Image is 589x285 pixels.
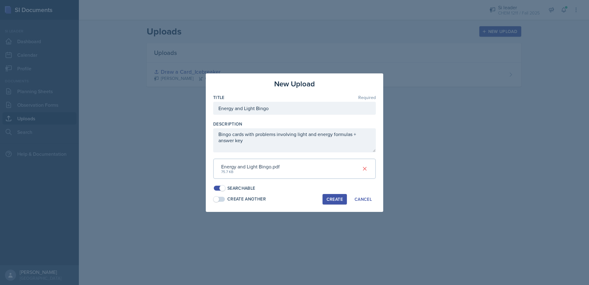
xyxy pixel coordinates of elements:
div: Energy and Light Bingo.pdf [221,163,280,170]
div: Create [327,197,343,202]
input: Enter title [213,102,376,115]
button: Create [323,194,347,204]
button: Cancel [351,194,376,204]
h3: New Upload [274,78,315,89]
div: 75.7 KB [221,169,280,175]
div: Searchable [227,185,255,192]
div: Cancel [355,197,372,202]
label: Description [213,121,242,127]
label: Title [213,94,225,101]
span: Required [358,95,376,100]
div: Create Another [227,196,266,202]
